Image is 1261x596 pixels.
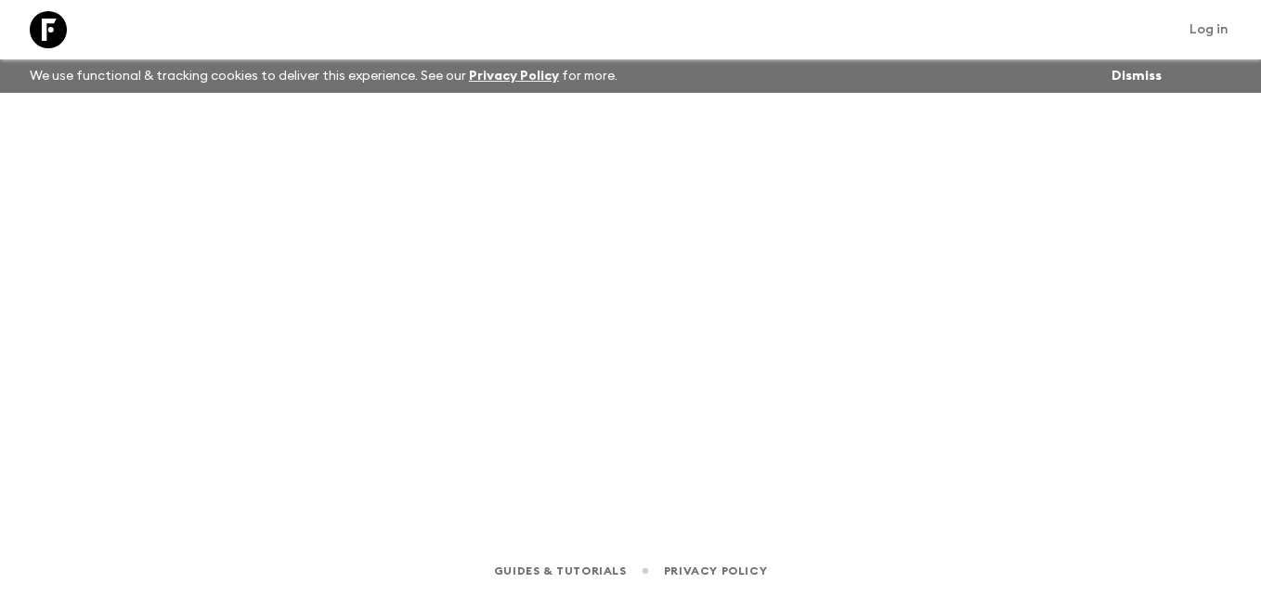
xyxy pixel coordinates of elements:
a: Privacy Policy [664,561,767,581]
a: Log in [1179,17,1239,43]
a: Privacy Policy [469,70,559,83]
a: Guides & Tutorials [494,561,627,581]
p: We use functional & tracking cookies to deliver this experience. See our for more. [22,59,625,93]
button: Dismiss [1107,63,1166,89]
